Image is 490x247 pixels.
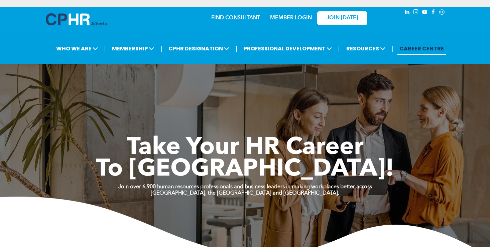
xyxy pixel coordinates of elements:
a: MEMBER LOGIN [270,15,312,21]
li: | [160,42,162,55]
strong: Join over 6,900 human resources professionals and business leaders in making workplaces better ac... [118,184,372,190]
span: CPHR DESIGNATION [166,42,231,55]
li: | [392,42,393,55]
a: Social network [438,8,446,17]
a: JOIN [DATE] [317,11,367,25]
li: | [104,42,106,55]
li: | [236,42,237,55]
span: MEMBERSHIP [110,42,156,55]
img: A blue and white logo for cp alberta [46,13,107,25]
span: Take Your HR Career [127,136,364,160]
span: PROFESSIONAL DEVELOPMENT [242,42,334,55]
a: youtube [421,8,428,17]
li: | [338,42,340,55]
span: RESOURCES [344,42,387,55]
span: JOIN [DATE] [327,15,358,21]
a: linkedin [403,8,411,17]
a: facebook [430,8,437,17]
span: WHO WE ARE [54,42,100,55]
a: CAREER CENTRE [397,42,446,55]
strong: [GEOGRAPHIC_DATA], the [GEOGRAPHIC_DATA] and [GEOGRAPHIC_DATA]. [151,191,339,196]
span: To [GEOGRAPHIC_DATA]! [96,158,394,182]
a: instagram [412,8,419,17]
a: FIND CONSULTANT [211,15,260,21]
